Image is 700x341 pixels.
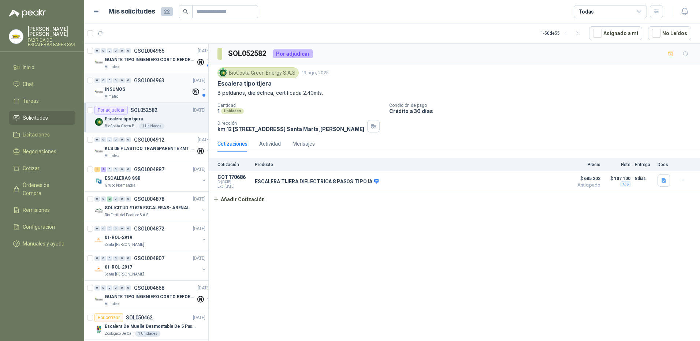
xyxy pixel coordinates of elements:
[564,183,600,187] span: Anticipado
[217,184,250,189] span: Exp: [DATE]
[105,86,125,93] p: INSUMOS
[105,205,190,211] p: SOLICITUD #1626 ESCALERAS- ARENAL
[134,285,164,291] p: GSOL004668
[648,26,691,40] button: No Leídos
[105,271,144,277] p: Santa [PERSON_NAME]
[635,174,653,183] p: 8 días
[94,224,207,248] a: 0 0 0 0 0 0 GSOL004872[DATE] Company Logo01-RQL-2919Santa [PERSON_NAME]
[94,284,212,307] a: 0 0 0 0 0 0 GSOL004668[DATE] Company LogoGUANTE TIPO INGENIERO CORTO REFORZADOAlmatec
[94,106,128,115] div: Por adjudicar
[94,196,100,202] div: 0
[198,285,210,292] p: [DATE]
[101,167,106,172] div: 2
[94,88,103,97] img: Company Logo
[107,285,112,291] div: 0
[9,220,75,234] a: Configuración
[113,78,119,83] div: 0
[23,114,48,122] span: Solicitudes
[134,78,164,83] p: GSOL004963
[541,27,583,39] div: 1 - 50 de 55
[9,9,46,18] img: Logo peakr
[23,97,39,105] span: Tareas
[94,147,103,156] img: Company Logo
[255,179,379,185] p: ESCALERA TIJERA DIELECTRICA 8 PASOS TIPO IA
[105,123,138,129] p: BioCosta Green Energy S.A.S
[193,255,205,262] p: [DATE]
[126,285,131,291] div: 0
[105,234,132,241] p: 01-RQL-2919
[161,7,173,16] span: 22
[389,108,697,114] p: Crédito a 30 días
[94,254,207,277] a: 0 0 0 0 0 0 GSOL004807[DATE] Company Logo01-RQL-2917Santa [PERSON_NAME]
[23,63,34,71] span: Inicio
[126,137,131,142] div: 0
[578,8,594,16] div: Todas
[113,48,119,53] div: 0
[564,174,600,183] span: $ 685.202
[259,140,281,148] div: Actividad
[101,196,106,202] div: 0
[217,180,250,184] span: C: [DATE]
[193,314,205,321] p: [DATE]
[101,48,106,53] div: 0
[9,60,75,74] a: Inicio
[23,223,55,231] span: Configuración
[9,237,75,251] a: Manuales y ayuda
[119,48,125,53] div: 0
[134,226,164,231] p: GSOL004872
[126,78,131,83] div: 0
[23,240,64,248] span: Manuales y ayuda
[9,94,75,108] a: Tareas
[293,140,315,148] div: Mensajes
[9,178,75,200] a: Órdenes de Compra
[94,137,100,142] div: 0
[107,196,112,202] div: 2
[23,80,34,88] span: Chat
[209,192,269,207] button: Añadir Cotización
[193,166,205,173] p: [DATE]
[105,145,196,152] p: KLS DE PLASTICO TRANSPARENTE 4MT CAL 4 Y CINTA TRA
[113,196,119,202] div: 0
[94,285,100,291] div: 0
[105,116,143,123] p: Escalera tipo tijera
[135,331,160,337] div: 1 Unidades
[94,135,212,159] a: 0 0 0 0 0 0 GSOL004912[DATE] Company LogoKLS DE PLASTICO TRANSPARENTE 4MT CAL 4 Y CINTA TRAAlmatec
[23,206,50,214] span: Remisiones
[255,162,559,167] p: Producto
[105,323,196,330] p: Escalera De Muelle Desmontable De 5 Pasos, Capacida...
[126,167,131,172] div: 0
[107,167,112,172] div: 0
[193,225,205,232] p: [DATE]
[217,121,364,126] p: Dirección
[126,226,131,231] div: 0
[113,256,119,261] div: 0
[564,162,600,167] p: Precio
[108,6,155,17] h1: Mis solicitudes
[119,226,125,231] div: 0
[126,315,153,320] p: SOL050462
[105,153,119,159] p: Almatec
[113,226,119,231] div: 0
[621,181,630,187] div: Fijo
[23,164,40,172] span: Cotizar
[217,89,691,97] p: 8 peldaños, dieléctrica, certificada 2.40mts.
[228,48,267,59] h3: SOL052582
[94,295,103,304] img: Company Logo
[217,67,299,78] div: BioCosta Green Energy S.A.S
[217,126,364,132] p: km 12 [STREET_ADDRESS] Santa Marta , [PERSON_NAME]
[105,212,149,218] p: Rio Fertil del Pacífico S.A.S.
[94,177,103,186] img: Company Logo
[9,30,23,44] img: Company Logo
[134,256,164,261] p: GSOL004807
[94,226,100,231] div: 0
[217,80,271,87] p: Escalera tipo tijera
[105,64,119,70] p: Almatec
[94,58,103,67] img: Company Logo
[105,264,132,271] p: 01-RQL-2917
[193,77,205,84] p: [DATE]
[217,162,250,167] p: Cotización
[84,310,208,340] a: Por cotizarSOL050462[DATE] Company LogoEscalera De Muelle Desmontable De 5 Pasos, Capacida...Zool...
[119,167,125,172] div: 0
[221,108,244,114] div: Unidades
[193,107,205,114] p: [DATE]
